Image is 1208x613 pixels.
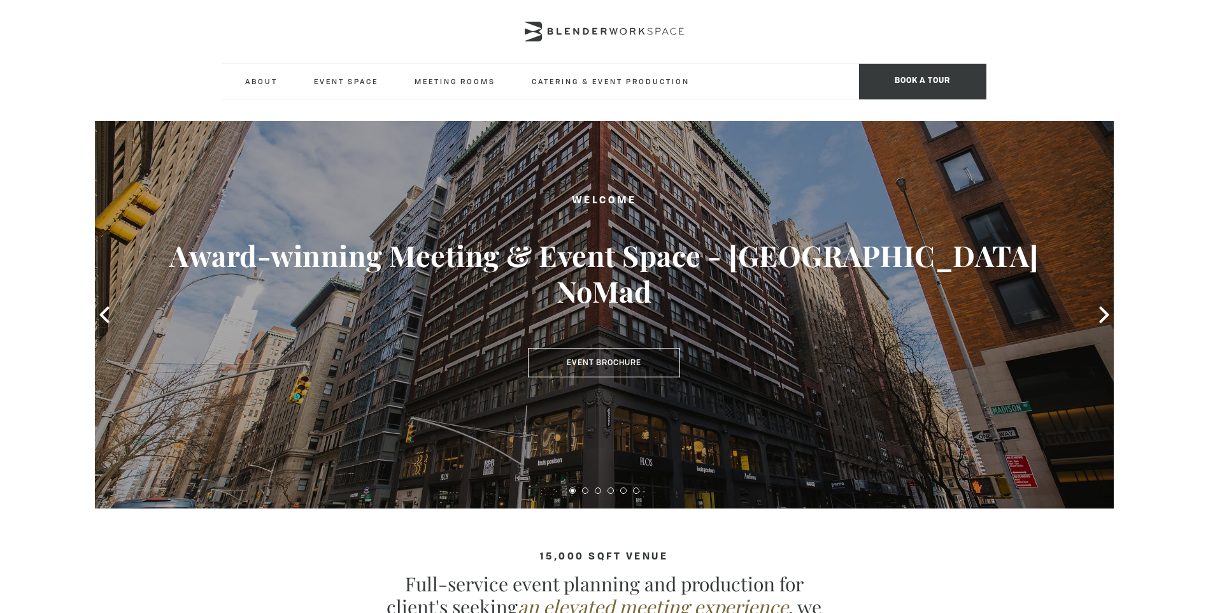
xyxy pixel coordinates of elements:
[146,193,1063,209] h2: Welcome
[146,238,1063,309] h3: Award-winning Meeting & Event Space - [GEOGRAPHIC_DATA] NoMad
[859,64,986,99] span: Book a tour
[222,552,986,563] h4: 15,000 sqft venue
[522,64,700,99] a: Catering & Event Production
[235,64,288,99] a: About
[404,64,506,99] a: Meeting Rooms
[304,64,388,99] a: Event Space
[528,348,680,377] a: Event Brochure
